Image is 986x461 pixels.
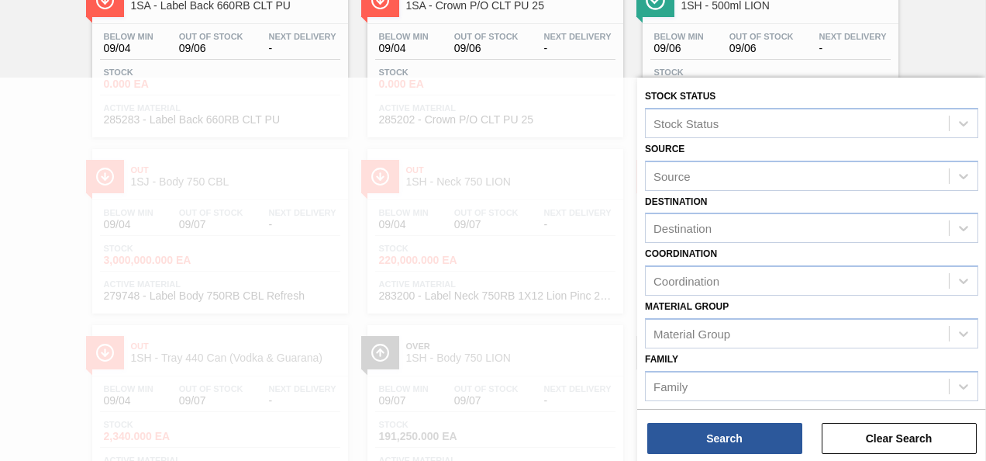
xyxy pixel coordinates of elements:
[179,43,243,54] span: 09/06
[544,32,612,41] span: Next Delivery
[269,32,336,41] span: Next Delivery
[729,32,794,41] span: Out Of Stock
[454,32,519,41] span: Out Of Stock
[104,32,153,41] span: Below Min
[729,43,794,54] span: 09/06
[544,43,612,54] span: -
[379,32,429,41] span: Below Min
[653,169,691,182] div: Source
[653,116,719,130] div: Stock Status
[653,327,730,340] div: Material Group
[645,196,707,207] label: Destination
[653,222,712,235] div: Destination
[645,354,678,365] label: Family
[654,68,763,77] span: Stock
[653,380,688,393] div: Family
[179,32,243,41] span: Out Of Stock
[645,248,717,259] label: Coordination
[819,32,887,41] span: Next Delivery
[645,144,684,154] label: Source
[645,301,729,312] label: Material Group
[653,275,719,288] div: Coordination
[819,43,887,54] span: -
[454,43,519,54] span: 09/06
[379,68,488,77] span: Stock
[269,43,336,54] span: -
[104,43,153,54] span: 09/04
[654,43,704,54] span: 09/06
[654,32,704,41] span: Below Min
[104,68,212,77] span: Stock
[645,91,715,102] label: Stock Status
[379,43,429,54] span: 09/04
